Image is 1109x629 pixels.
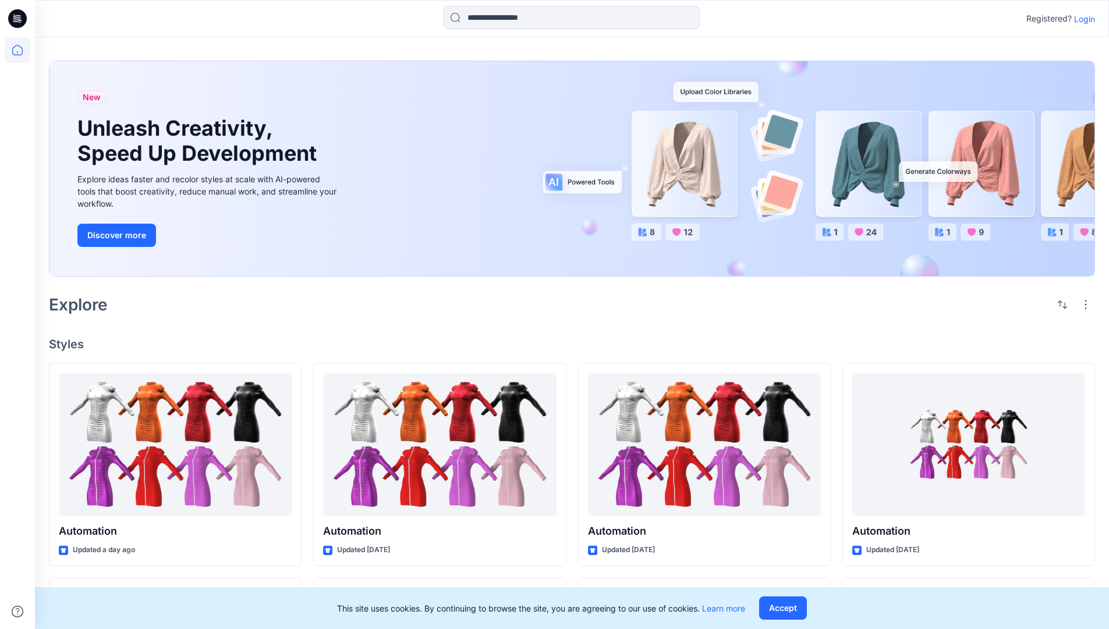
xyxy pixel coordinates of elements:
[73,544,135,556] p: Updated a day ago
[759,596,807,620] button: Accept
[83,90,101,104] span: New
[59,523,292,539] p: Automation
[323,373,556,517] a: Automation
[602,544,655,556] p: Updated [DATE]
[323,523,556,539] p: Automation
[59,373,292,517] a: Automation
[588,373,821,517] a: Automation
[77,173,339,210] div: Explore ideas faster and recolor styles at scale with AI-powered tools that boost creativity, red...
[77,116,322,166] h1: Unleash Creativity, Speed Up Development
[852,373,1085,517] a: Automation
[588,523,821,539] p: Automation
[77,224,156,247] button: Discover more
[852,523,1085,539] p: Automation
[1074,13,1095,25] p: Login
[1026,12,1072,26] p: Registered?
[49,295,108,314] h2: Explore
[77,224,339,247] a: Discover more
[337,544,390,556] p: Updated [DATE]
[702,603,745,613] a: Learn more
[866,544,919,556] p: Updated [DATE]
[49,337,1095,351] h4: Styles
[337,602,745,614] p: This site uses cookies. By continuing to browse the site, you are agreeing to our use of cookies.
